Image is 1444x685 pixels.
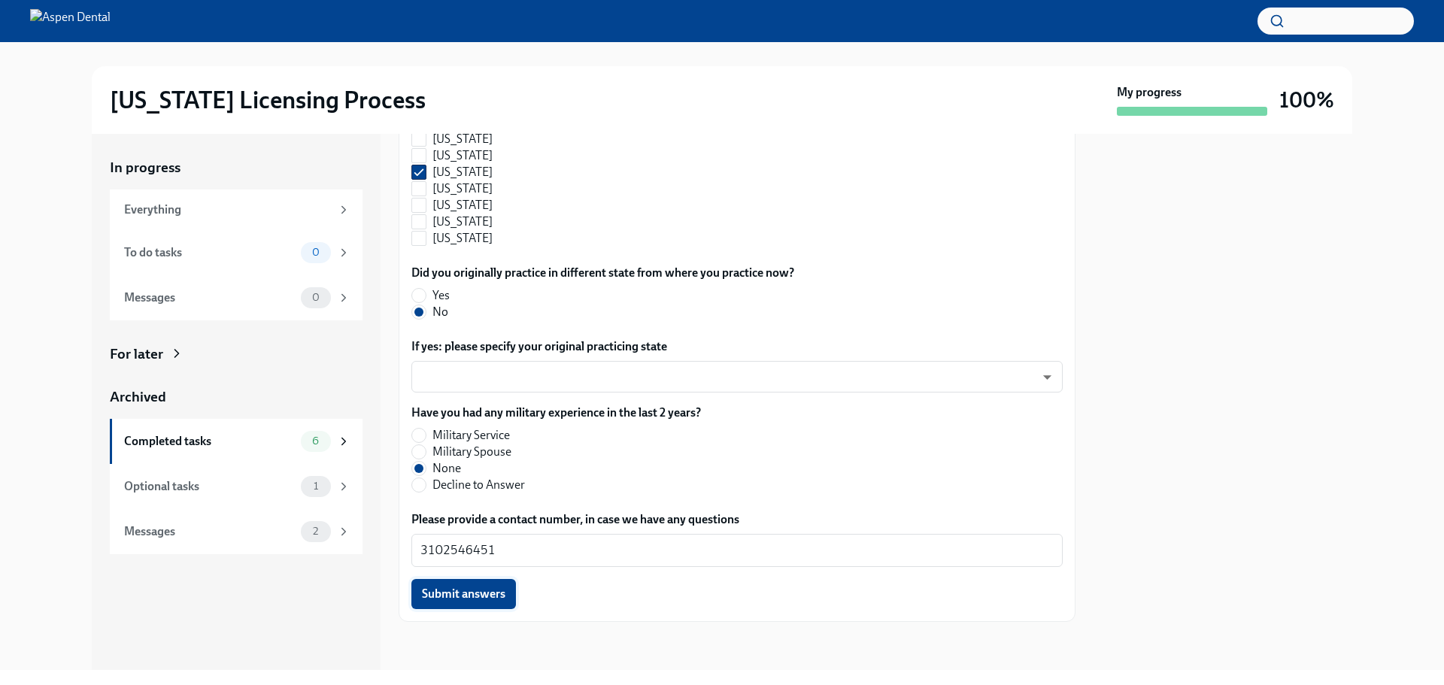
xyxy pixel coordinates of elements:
[432,164,493,180] span: [US_STATE]
[110,85,426,115] h2: [US_STATE] Licensing Process
[432,287,450,304] span: Yes
[303,247,329,258] span: 0
[124,523,295,540] div: Messages
[1279,86,1334,114] h3: 100%
[30,9,111,33] img: Aspen Dental
[303,435,328,447] span: 6
[411,511,1063,528] label: Please provide a contact number, in case we have any questions
[124,244,295,261] div: To do tasks
[411,361,1063,393] div: ​
[432,214,493,230] span: [US_STATE]
[303,292,329,303] span: 0
[124,202,331,218] div: Everything
[124,478,295,495] div: Optional tasks
[432,304,448,320] span: No
[110,387,363,407] a: Archived
[432,230,493,247] span: [US_STATE]
[432,427,510,444] span: Military Service
[110,464,363,509] a: Optional tasks1
[110,419,363,464] a: Completed tasks6
[124,433,295,450] div: Completed tasks
[411,265,794,281] label: Did you originally practice in different state from where you practice now?
[110,230,363,275] a: To do tasks0
[422,586,505,602] span: Submit answers
[411,405,701,421] label: Have you had any military experience in the last 2 years?
[432,197,493,214] span: [US_STATE]
[110,509,363,554] a: Messages2
[420,541,1054,559] textarea: 3102546451
[304,526,327,537] span: 2
[124,289,295,306] div: Messages
[110,344,163,364] div: For later
[432,131,493,147] span: [US_STATE]
[1117,84,1182,101] strong: My progress
[432,477,525,493] span: Decline to Answer
[110,344,363,364] a: For later
[432,444,511,460] span: Military Spouse
[110,158,363,177] a: In progress
[432,460,461,477] span: None
[432,147,493,164] span: [US_STATE]
[411,579,516,609] button: Submit answers
[110,189,363,230] a: Everything
[432,180,493,197] span: [US_STATE]
[305,480,327,492] span: 1
[110,275,363,320] a: Messages0
[411,338,1063,355] label: If yes: please specify your original practicing state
